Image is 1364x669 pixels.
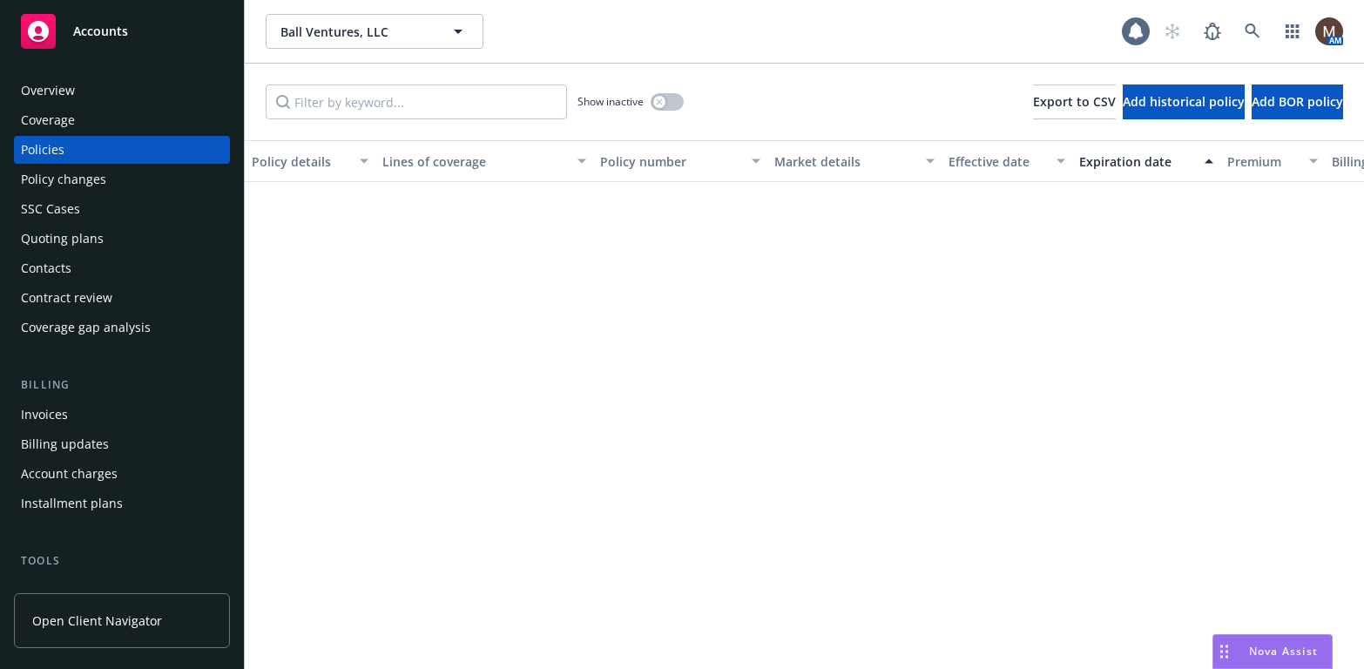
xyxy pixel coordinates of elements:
div: Lines of coverage [382,152,567,171]
img: photo [1315,17,1343,45]
button: Lines of coverage [375,140,593,182]
a: Accounts [14,7,230,56]
span: Accounts [73,24,128,38]
div: Policy changes [21,166,106,193]
div: Effective date [949,152,1046,171]
button: Premium [1220,140,1325,182]
div: Policy number [600,152,741,171]
button: Export to CSV [1033,84,1116,119]
a: Billing updates [14,430,230,458]
div: Expiration date [1079,152,1194,171]
div: Manage files [21,577,95,605]
div: Invoices [21,401,68,429]
div: Premium [1227,152,1299,171]
a: Quoting plans [14,225,230,253]
div: Account charges [21,460,118,488]
div: Installment plans [21,490,123,517]
button: Policy number [593,140,767,182]
span: Add historical policy [1123,93,1245,110]
a: Installment plans [14,490,230,517]
div: Policy details [252,152,349,171]
span: Show inactive [577,94,644,109]
button: Nova Assist [1212,634,1333,669]
span: Nova Assist [1249,644,1318,659]
a: Report a Bug [1195,14,1230,49]
div: Policies [21,136,64,164]
div: Tools [14,552,230,570]
span: Export to CSV [1033,93,1116,110]
button: Add historical policy [1123,84,1245,119]
button: Add BOR policy [1252,84,1343,119]
input: Filter by keyword... [266,84,567,119]
div: Drag to move [1213,635,1235,668]
div: Quoting plans [21,225,104,253]
button: Ball Ventures, LLC [266,14,483,49]
div: SSC Cases [21,195,80,223]
button: Policy details [245,140,375,182]
a: Switch app [1275,14,1310,49]
a: Coverage [14,106,230,134]
a: Search [1235,14,1270,49]
span: Ball Ventures, LLC [280,23,431,41]
button: Effective date [942,140,1072,182]
div: Coverage [21,106,75,134]
a: Contacts [14,254,230,282]
button: Expiration date [1072,140,1220,182]
a: SSC Cases [14,195,230,223]
span: Add BOR policy [1252,93,1343,110]
a: Account charges [14,460,230,488]
div: Coverage gap analysis [21,314,151,341]
div: Contacts [21,254,71,282]
div: Overview [21,77,75,105]
a: Policy changes [14,166,230,193]
a: Policies [14,136,230,164]
a: Start snowing [1155,14,1190,49]
button: Market details [767,140,942,182]
div: Billing updates [21,430,109,458]
a: Overview [14,77,230,105]
div: Market details [774,152,915,171]
a: Contract review [14,284,230,312]
a: Manage files [14,577,230,605]
span: Open Client Navigator [32,612,162,630]
a: Invoices [14,401,230,429]
a: Coverage gap analysis [14,314,230,341]
div: Billing [14,376,230,394]
div: Contract review [21,284,112,312]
